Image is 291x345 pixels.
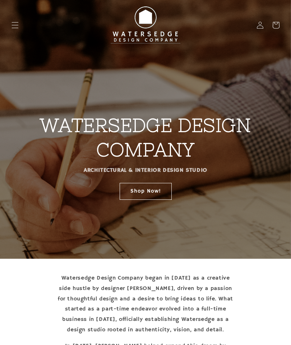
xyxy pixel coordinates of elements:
[7,17,23,33] summary: Menu
[84,167,207,174] strong: ARCHITECTURAL & INTERIOR DESIGN STUDIO
[56,273,235,335] p: Watersedge Design Company began in [DATE] as a creative side hustle by designer [PERSON_NAME], dr...
[120,183,172,199] a: Shop Now!
[40,115,251,160] strong: WATERSEDGE DESIGN COMPANY
[106,3,185,47] img: Watersedge Design Co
